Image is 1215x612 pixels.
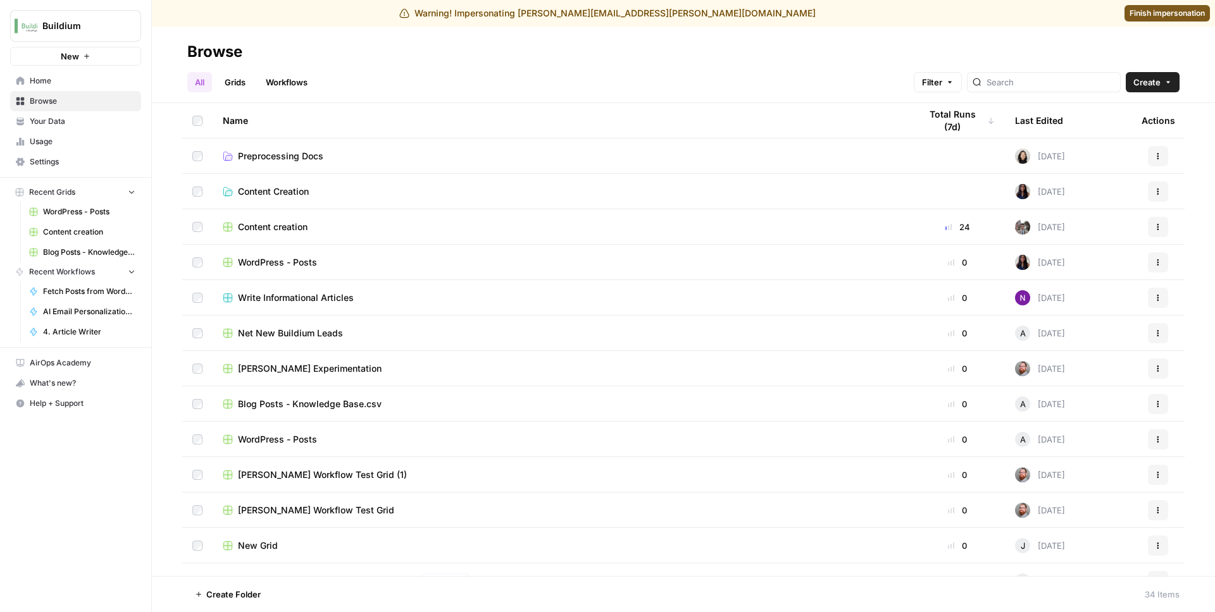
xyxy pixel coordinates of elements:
[920,504,995,517] div: 0
[23,302,141,322] a: AI Email Personalization + Buyer Summary
[238,291,354,304] span: Write Informational Articles
[920,433,995,446] div: 0
[30,95,135,107] span: Browse
[223,468,900,481] a: [PERSON_NAME] Workflow Test Grid (1)
[1015,290,1030,305] img: kedmmdess6i2jj5txyq6cw0yj4oc
[30,156,135,168] span: Settings
[1015,149,1030,164] img: t5ef5oef8zpw1w4g2xghobes91mw
[43,247,135,258] span: Blog Posts - Knowledge Base.csv
[23,202,141,222] a: WordPress - Posts
[238,221,308,233] span: Content creation
[223,256,900,269] a: WordPress - Posts
[1015,503,1030,518] img: cprdzgm2hpa53le1i7bqtmwsgwbq
[258,72,315,92] a: Workflows
[223,103,900,138] div: Name
[43,286,135,297] span: Fetch Posts from WordPress
[1015,255,1065,270] div: [DATE]
[1015,219,1030,235] img: a2mlt6f1nb2jhzcjxsuraj5rj4vi
[1015,361,1030,376] img: cprdzgm2hpa53le1i7bqtmwsgwbq
[30,116,135,127] span: Your Data
[23,222,141,242] a: Content creation
[238,539,278,552] span: New Grid
[10,152,141,172] a: Settings
[987,76,1115,89] input: Search
[920,398,995,410] div: 0
[1015,149,1065,164] div: [DATE]
[920,327,995,340] div: 0
[1015,538,1065,553] div: [DATE]
[920,291,995,304] div: 0
[23,281,141,302] a: Fetch Posts from WordPress
[223,573,900,589] a: AI Email Personalization + Buyer SummaryStudio 2.0
[1133,76,1161,89] span: Create
[238,150,323,162] span: Preprocessing Docs
[238,504,394,517] span: [PERSON_NAME] Workflow Test Grid
[920,221,995,233] div: 24
[238,398,382,410] span: Blog Posts - Knowledge Base.csv
[223,185,900,198] a: Content Creation
[43,226,135,238] span: Content creation
[217,72,253,92] a: Grids
[223,433,900,446] a: WordPress - Posts
[399,7,816,20] div: Warning! Impersonating [PERSON_NAME][EMAIL_ADDRESS][PERSON_NAME][DOMAIN_NAME]
[1020,433,1026,446] span: A
[10,47,141,66] button: New
[920,575,995,587] div: 146
[238,327,343,340] span: Net New Buildium Leads
[1142,103,1175,138] div: Actions
[1015,396,1065,412] div: [DATE]
[238,185,309,198] span: Content Creation
[223,327,900,340] a: Net New Buildium Leads
[922,76,942,89] span: Filter
[10,132,141,152] a: Usage
[223,504,900,517] a: [PERSON_NAME] Workflow Test Grid
[43,326,135,338] span: 4. Article Writer
[914,72,962,92] button: Filter
[187,584,268,604] button: Create Folder
[23,322,141,342] a: 4. Article Writer
[30,357,135,369] span: AirOps Academy
[1015,467,1065,482] div: [DATE]
[223,398,900,410] a: Blog Posts - Knowledge Base.csv
[11,374,140,393] div: What's new?
[29,187,75,198] span: Recent Grids
[238,256,317,269] span: WordPress - Posts
[1126,72,1180,92] button: Create
[29,266,95,278] span: Recent Workflows
[61,50,79,63] span: New
[187,72,212,92] a: All
[30,75,135,87] span: Home
[1020,327,1026,340] span: A
[920,539,995,552] div: 0
[1015,255,1030,270] img: rox323kbkgutb4wcij4krxobkpon
[1015,290,1065,305] div: [DATE]
[30,398,135,409] span: Help + Support
[15,15,37,37] img: Buildium Logo
[1145,588,1180,601] div: 34 Items
[43,206,135,217] span: WordPress - Posts
[10,393,141,413] button: Help + Support
[238,433,317,446] span: WordPress - Posts
[223,362,900,375] a: [PERSON_NAME] Experimentation
[42,20,119,32] span: Buildium
[1015,361,1065,376] div: [DATE]
[1015,467,1030,482] img: cprdzgm2hpa53le1i7bqtmwsgwbq
[10,71,141,91] a: Home
[43,306,135,317] span: AI Email Personalization + Buyer Summary
[187,42,242,62] div: Browse
[427,575,464,587] span: Studio 2.0
[238,575,416,587] span: AI Email Personalization + Buyer Summary
[223,539,900,552] a: New Grid
[10,262,141,281] button: Recent Workflows
[23,242,141,262] a: Blog Posts - Knowledge Base.csv
[920,103,995,138] div: Total Runs (7d)
[30,136,135,147] span: Usage
[920,468,995,481] div: 0
[1015,503,1065,518] div: [DATE]
[206,588,261,601] span: Create Folder
[1015,219,1065,235] div: [DATE]
[1015,432,1065,447] div: [DATE]
[1015,103,1063,138] div: Last Edited
[10,353,141,373] a: AirOps Academy
[1015,573,1065,589] div: [DATE]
